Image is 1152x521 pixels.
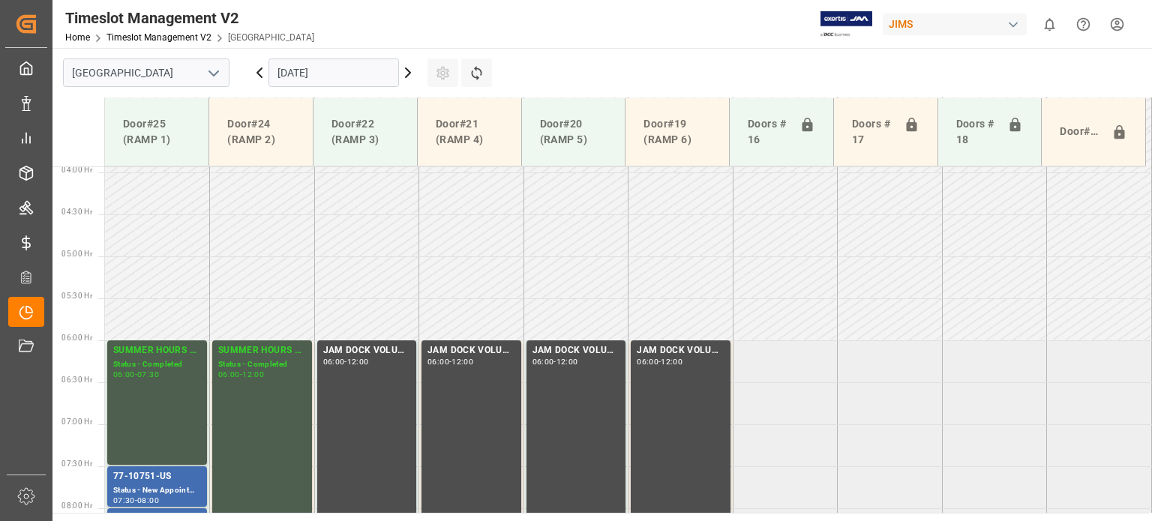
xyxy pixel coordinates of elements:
button: open menu [202,61,224,85]
div: 07:30 [113,497,135,504]
div: Timeslot Management V2 [65,7,314,29]
div: 06:00 [323,358,345,365]
div: Status - New Appointment [113,484,201,497]
button: JIMS [883,10,1033,38]
span: 07:30 Hr [61,460,92,468]
div: Door#25 (RAMP 1) [117,110,196,154]
a: Home [65,32,90,43]
div: Door#23 [1054,118,1105,146]
div: 06:00 [532,358,554,365]
div: Door#20 (RAMP 5) [534,110,613,154]
button: Help Center [1066,7,1100,41]
div: Doors # 16 [742,110,793,154]
div: - [658,358,661,365]
span: 08:00 Hr [61,502,92,510]
div: 12:00 [556,358,578,365]
div: 08:00 [137,497,159,504]
div: - [135,497,137,504]
div: Door#21 (RAMP 4) [430,110,509,154]
span: 06:30 Hr [61,376,92,384]
div: - [344,358,346,365]
div: SUMMER HOURS FINAL [218,343,306,358]
div: JAM DOCK VOLUME CONTROL [532,343,620,358]
div: Doors # 17 [846,110,898,154]
span: 04:30 Hr [61,208,92,216]
div: Door#22 (RAMP 3) [325,110,405,154]
img: Exertis%20JAM%20-%20Email%20Logo.jpg_1722504956.jpg [820,11,872,37]
span: 05:00 Hr [61,250,92,258]
div: JAM DOCK VOLUME CONTROL [323,343,411,358]
div: - [553,358,556,365]
div: - [449,358,451,365]
div: 12:00 [347,358,369,365]
div: 06:00 [218,371,240,378]
a: Timeslot Management V2 [106,32,211,43]
input: DD.MM.YYYY [268,58,399,87]
div: Status - Completed [218,358,306,371]
div: JAM DOCK VOLUME CONTROL [637,343,724,358]
div: 12:00 [661,358,682,365]
div: 06:00 [427,358,449,365]
div: JAM DOCK VOLUME CONTROL [427,343,515,358]
div: 07:30 [137,371,159,378]
button: show 0 new notifications [1033,7,1066,41]
div: 06:00 [637,358,658,365]
div: - [240,371,242,378]
div: Door#19 (RAMP 6) [637,110,717,154]
span: 06:00 Hr [61,334,92,342]
div: Status - Completed [113,358,201,371]
div: Door#24 (RAMP 2) [221,110,301,154]
div: 06:00 [113,371,135,378]
div: 77-10751-US [113,469,201,484]
div: 12:00 [451,358,473,365]
span: 07:00 Hr [61,418,92,426]
input: Type to search/select [63,58,229,87]
span: 04:00 Hr [61,166,92,174]
div: - [135,371,137,378]
div: JIMS [883,13,1027,35]
span: 05:30 Hr [61,292,92,300]
div: 12:00 [242,371,264,378]
div: Doors # 18 [950,110,1002,154]
div: SUMMER HOURS FINAL [113,343,201,358]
